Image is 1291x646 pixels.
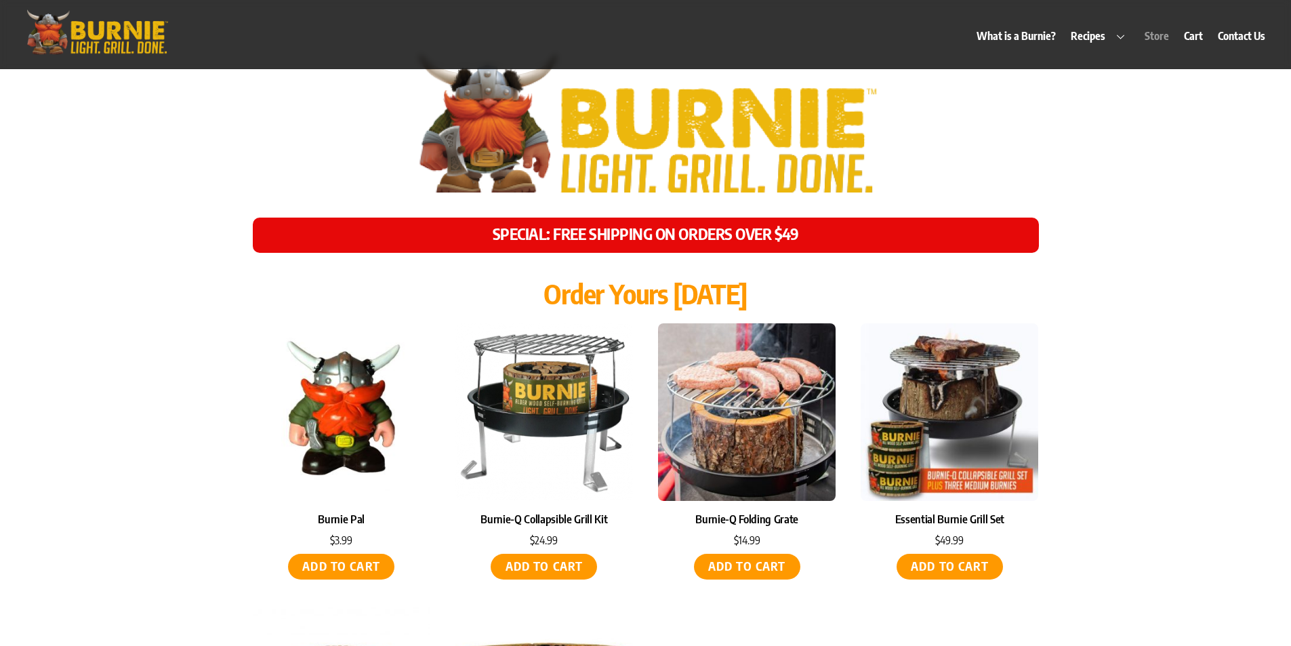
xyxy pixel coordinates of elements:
[253,323,430,501] img: Burnie Pal
[392,55,899,193] img: burniegrill.com-logo-high-res-2020110_500px
[861,512,1038,527] a: Essential Burnie Grill Set
[935,533,940,547] span: $
[530,533,558,547] bdi: 24.99
[734,533,760,547] bdi: 14.99
[455,323,633,501] img: Burnie-Q Collapsible Grill Kit
[544,277,747,310] span: Order Yours [DATE]
[1178,20,1210,52] a: Cart
[694,554,800,580] a: Add to cart: “Burnie-Q Folding Grate”
[658,512,836,527] a: Burnie-Q Folding Grate
[19,39,175,62] a: Burnie Grill
[455,512,633,527] a: Burnie-Q Collapsible Grill Kit
[530,533,535,547] span: $
[734,533,739,547] span: $
[253,512,430,527] a: Burnie Pal
[658,323,836,501] img: Burnie-Q Folding Grate
[1138,20,1175,52] a: Store
[897,554,1003,580] a: Add to cart: “Essential Burnie Grill Set”
[330,533,335,547] span: $
[1065,20,1136,52] a: Recipes
[1212,20,1272,52] a: Contact Us
[935,533,964,547] bdi: 49.99
[970,20,1063,52] a: What is a Burnie?
[861,323,1038,501] img: Essential Burnie Grill Set
[288,554,394,580] a: Add to cart: “Burnie Pal”
[330,533,352,547] bdi: 3.99
[491,554,597,580] a: Add to cart: “Burnie-Q Collapsible Grill Kit”
[19,7,175,58] img: burniegrill.com-logo-high-res-2020110_500px
[493,224,799,243] span: SPECIAL: FREE SHIPPING ON ORDERS OVER $49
